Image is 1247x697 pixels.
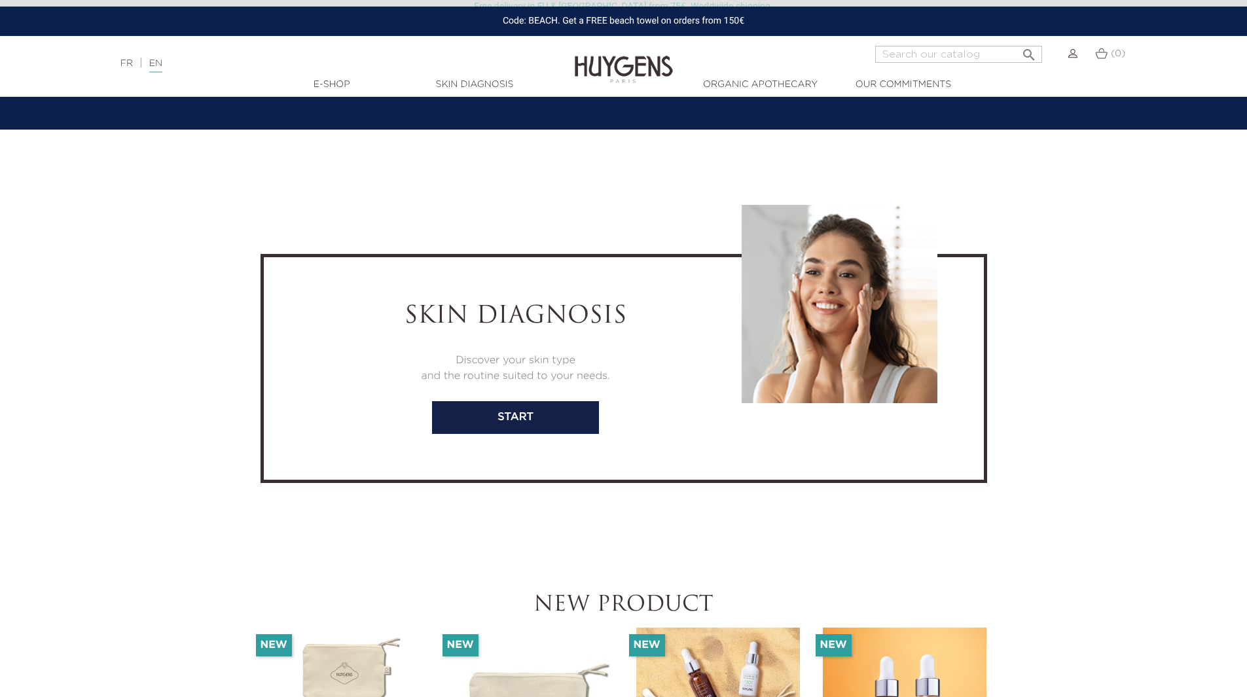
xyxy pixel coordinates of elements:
[266,78,397,92] a: E-Shop
[695,78,826,92] a: Organic Apothecary
[114,56,510,71] div: |
[1017,42,1041,60] button: 
[629,634,665,656] li: New
[816,634,852,656] li: New
[1111,49,1125,58] span: (0)
[432,401,599,434] a: start
[256,634,292,656] li: New
[742,205,938,403] img: Soin Peau
[261,593,987,618] h2: New product
[443,634,479,656] li: New
[875,46,1042,63] input: Search
[310,303,722,331] h2: SKIN DIAGNOSIS
[575,35,673,85] img: Huygens
[149,59,162,73] a: EN
[838,78,969,92] a: Our commitments
[120,59,133,68] a: FR
[310,353,722,384] p: Discover your skin type and the routine suited to your needs.
[1021,43,1037,59] i: 
[409,78,540,92] a: Skin Diagnosis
